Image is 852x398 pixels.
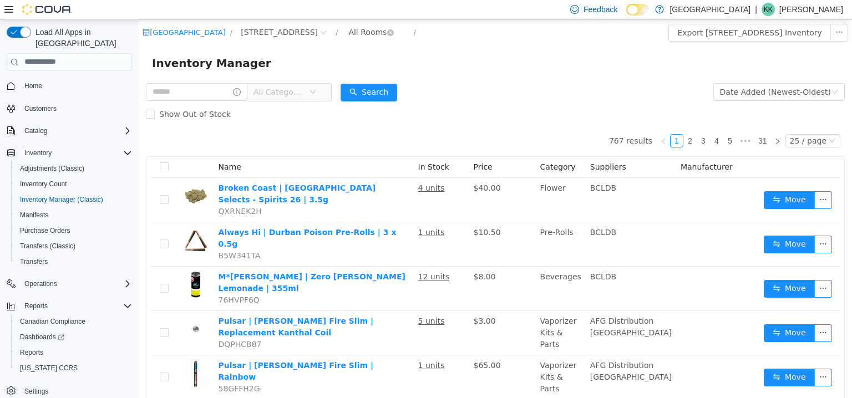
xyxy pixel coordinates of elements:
[2,298,136,314] button: Reports
[452,252,478,261] span: BCLDB
[80,320,123,329] span: DQPHCB87
[470,114,514,127] li: 767 results
[24,126,47,135] span: Catalog
[22,4,72,15] img: Cova
[16,193,132,206] span: Inventory Manager (Classic)
[20,242,75,251] span: Transfers (Classic)
[598,114,616,127] li: Next 5 Pages
[43,207,71,234] img: Always Hi | Durban Poison Pre-Rolls | 3 x 0.5g hero shot
[11,345,136,360] button: Reports
[670,3,750,16] p: [GEOGRAPHIC_DATA]
[24,279,57,288] span: Operations
[452,341,533,361] span: AFG Distribution [GEOGRAPHIC_DATA]
[20,180,67,188] span: Inventory Count
[616,114,632,127] li: 31
[80,275,121,284] span: 76HVPF6Q
[80,364,121,373] span: 58GFFH2G
[625,216,676,233] button: icon: swapMove
[11,207,136,223] button: Manifests
[20,384,132,397] span: Settings
[16,255,52,268] a: Transfers
[20,101,132,115] span: Customers
[585,115,597,127] a: 5
[11,329,136,345] a: Dashboards
[335,208,362,217] span: $10.50
[532,115,544,127] a: 1
[16,177,132,191] span: Inventory Count
[11,360,136,376] button: [US_STATE] CCRS
[558,114,571,127] li: 3
[43,295,71,323] img: Pulsar | Barb Fire Slim | Replacement Kanthal Coil hero shot
[43,340,71,368] img: Pulsar | Barb Fire Slim | Rainbow hero shot
[16,90,97,99] span: Show Out of Stock
[16,208,132,222] span: Manifests
[636,118,642,125] i: icon: right
[20,164,84,173] span: Adjustments (Classic)
[80,231,122,240] span: B5W341TA
[43,162,71,190] img: Broken Coast | BC Selects - Spirits 26 | 3.5g hero shot
[545,115,557,127] a: 2
[779,3,843,16] p: [PERSON_NAME]
[11,254,136,269] button: Transfers
[20,257,48,266] span: Transfers
[16,162,132,175] span: Adjustments (Classic)
[755,3,757,16] p: |
[692,4,709,22] button: icon: ellipsis
[616,115,632,127] a: 31
[280,341,306,350] u: 1 units
[80,297,235,317] a: Pulsar | [PERSON_NAME] Fire Slim | Replacement Kanthal Coil
[335,164,362,172] span: $40.00
[24,387,48,396] span: Settings
[452,208,478,217] span: BCLDB
[16,315,90,328] a: Canadian Compliance
[632,114,646,127] li: Next Page
[335,252,357,261] span: $8.00
[20,146,132,160] span: Inventory
[94,68,102,76] i: icon: info-circle
[559,115,571,127] a: 3
[16,224,75,237] a: Purchase Orders
[762,3,775,16] div: Kalli King
[584,4,617,15] span: Feedback
[16,346,132,359] span: Reports
[651,115,688,127] div: 25 / page
[20,79,132,93] span: Home
[16,255,132,268] span: Transfers
[518,114,531,127] li: Previous Page
[80,252,267,273] a: M*[PERSON_NAME] | Zero [PERSON_NAME] Lemonade | 355ml
[397,202,447,247] td: Pre-Rolls
[676,304,693,322] button: icon: ellipsis
[452,164,478,172] span: BCLDB
[20,195,103,204] span: Inventory Manager (Classic)
[280,164,306,172] u: 4 units
[545,114,558,127] li: 2
[4,8,87,17] a: icon: shop[GEOGRAPHIC_DATA]
[542,142,594,151] span: Manufacturer
[676,216,693,233] button: icon: ellipsis
[16,224,132,237] span: Purchase Orders
[11,314,136,329] button: Canadian Compliance
[531,114,545,127] li: 1
[115,67,165,78] span: All Categories
[92,8,94,17] span: /
[20,385,53,398] a: Settings
[280,208,306,217] u: 1 units
[397,247,447,291] td: Beverages
[16,315,132,328] span: Canadian Compliance
[20,277,62,290] button: Operations
[625,304,676,322] button: icon: swapMove
[24,104,57,113] span: Customers
[80,187,123,196] span: QXRNEK2H
[335,341,362,350] span: $65.00
[202,64,258,81] button: icon: searchSearch
[24,81,42,90] span: Home
[102,6,179,18] span: 103-855 Shawnigan Mill Bay Rd.
[397,291,447,335] td: Vaporizer Kits & Parts
[11,223,136,238] button: Purchase Orders
[20,333,64,341] span: Dashboards
[572,115,584,127] a: 4
[2,145,136,161] button: Inventory
[397,335,447,380] td: Vaporizer Kits & Parts
[248,9,255,16] i: icon: close-circle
